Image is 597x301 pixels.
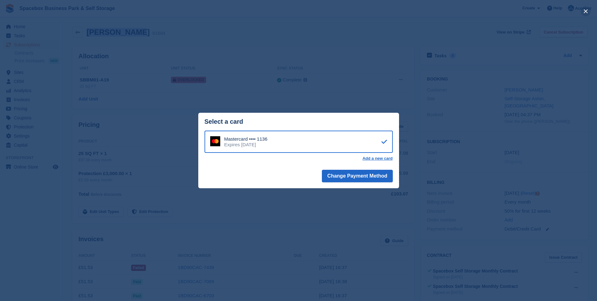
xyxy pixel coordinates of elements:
button: Change Payment Method [322,170,392,182]
div: Mastercard •••• 1136 [224,136,268,142]
a: Add a new card [362,156,392,161]
img: Mastercard Logo [210,136,220,146]
div: Expires [DATE] [224,142,268,148]
div: Select a card [205,118,393,125]
button: close [581,6,591,16]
